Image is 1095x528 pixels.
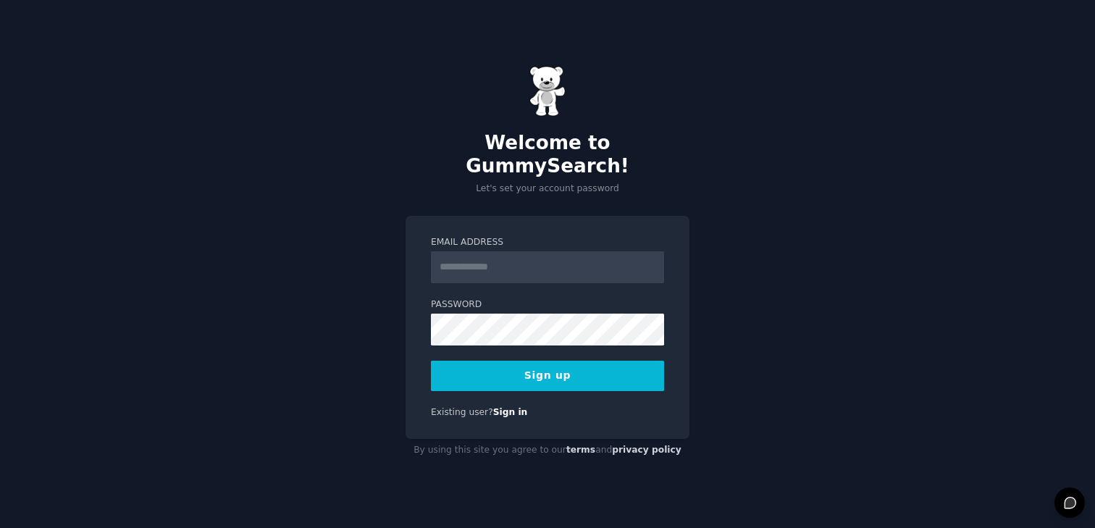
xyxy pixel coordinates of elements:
[406,439,689,462] div: By using this site you agree to our and
[406,132,689,177] h2: Welcome to GummySearch!
[431,407,493,417] span: Existing user?
[431,361,664,391] button: Sign up
[566,445,595,455] a: terms
[431,298,664,311] label: Password
[493,407,528,417] a: Sign in
[612,445,681,455] a: privacy policy
[529,66,566,117] img: Gummy Bear
[406,183,689,196] p: Let's set your account password
[431,236,664,249] label: Email Address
